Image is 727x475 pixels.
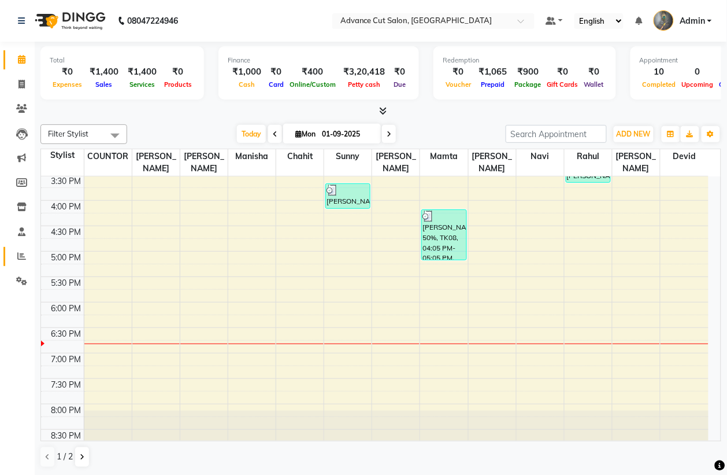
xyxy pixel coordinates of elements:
span: Card [266,80,287,89]
div: 4:00 PM [49,201,84,213]
span: Due [391,80,409,89]
div: 6:30 PM [49,328,84,340]
span: 1 / 2 [57,451,73,463]
span: Filter Stylist [48,129,88,138]
div: 7:00 PM [49,354,84,366]
button: ADD NEW [614,126,654,142]
div: ₹0 [390,65,410,79]
input: Search Appointment [506,125,607,143]
span: Package [512,80,544,89]
span: Online/Custom [287,80,339,89]
span: sunny [324,149,372,164]
div: 8:00 PM [49,404,84,417]
span: rahul [565,149,612,164]
div: ₹0 [50,65,85,79]
div: ₹3,20,418 [339,65,390,79]
span: navi [517,149,564,164]
div: 0 [679,65,717,79]
div: Finance [228,56,410,65]
span: Expenses [50,80,85,89]
div: ₹0 [443,65,474,79]
div: ₹0 [581,65,607,79]
span: [PERSON_NAME] [469,149,516,176]
img: logo [29,5,109,37]
div: 6:00 PM [49,303,84,315]
span: mamta [420,149,468,164]
div: 3:30 PM [49,175,84,187]
span: [PERSON_NAME] [180,149,228,176]
div: ₹900 [512,65,544,79]
span: Mon [292,130,318,138]
span: Petty cash [345,80,383,89]
span: manisha [228,149,276,164]
input: 2025-09-01 [318,126,376,143]
div: 8:30 PM [49,430,84,442]
span: Completed [640,80,679,89]
span: Admin [680,15,705,27]
b: 08047224946 [127,5,178,37]
div: ₹1,065 [474,65,512,79]
span: Sales [93,80,116,89]
div: ₹0 [161,65,195,79]
div: ₹0 [266,65,287,79]
div: 7:30 PM [49,379,84,391]
span: Wallet [581,80,607,89]
div: ₹1,000 [228,65,266,79]
span: ADD NEW [617,130,651,138]
span: chahit [276,149,324,164]
div: Stylist [41,149,84,161]
span: Today [237,125,266,143]
div: ₹400 [287,65,339,79]
span: Services [127,80,158,89]
span: [PERSON_NAME] [132,149,180,176]
div: 10 [640,65,679,79]
div: ₹1,400 [123,65,161,79]
div: 5:00 PM [49,252,84,264]
div: ₹1,400 [85,65,123,79]
div: Total [50,56,195,65]
span: Prepaid [479,80,508,89]
span: Products [161,80,195,89]
div: ₹0 [544,65,581,79]
span: Devid [661,149,709,164]
span: Upcoming [679,80,717,89]
span: [PERSON_NAME] [372,149,420,176]
div: 5:30 PM [49,277,84,289]
div: [PERSON_NAME] 50%, TK08, 04:05 PM-05:05 PM, Full Arms with Under Arms (F) 107,Full Legs (F) 109 [422,210,466,260]
span: COUNTOR [84,149,132,164]
div: [PERSON_NAME] 50%, TK08, 03:35 PM-04:05 PM, Straight Blow Dry (F) 64 [326,184,370,208]
div: Redemption [443,56,607,65]
span: [PERSON_NAME] [613,149,660,176]
span: Gift Cards [544,80,581,89]
img: Admin [654,10,674,31]
div: 4:30 PM [49,226,84,238]
span: Cash [236,80,258,89]
span: Voucher [443,80,474,89]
